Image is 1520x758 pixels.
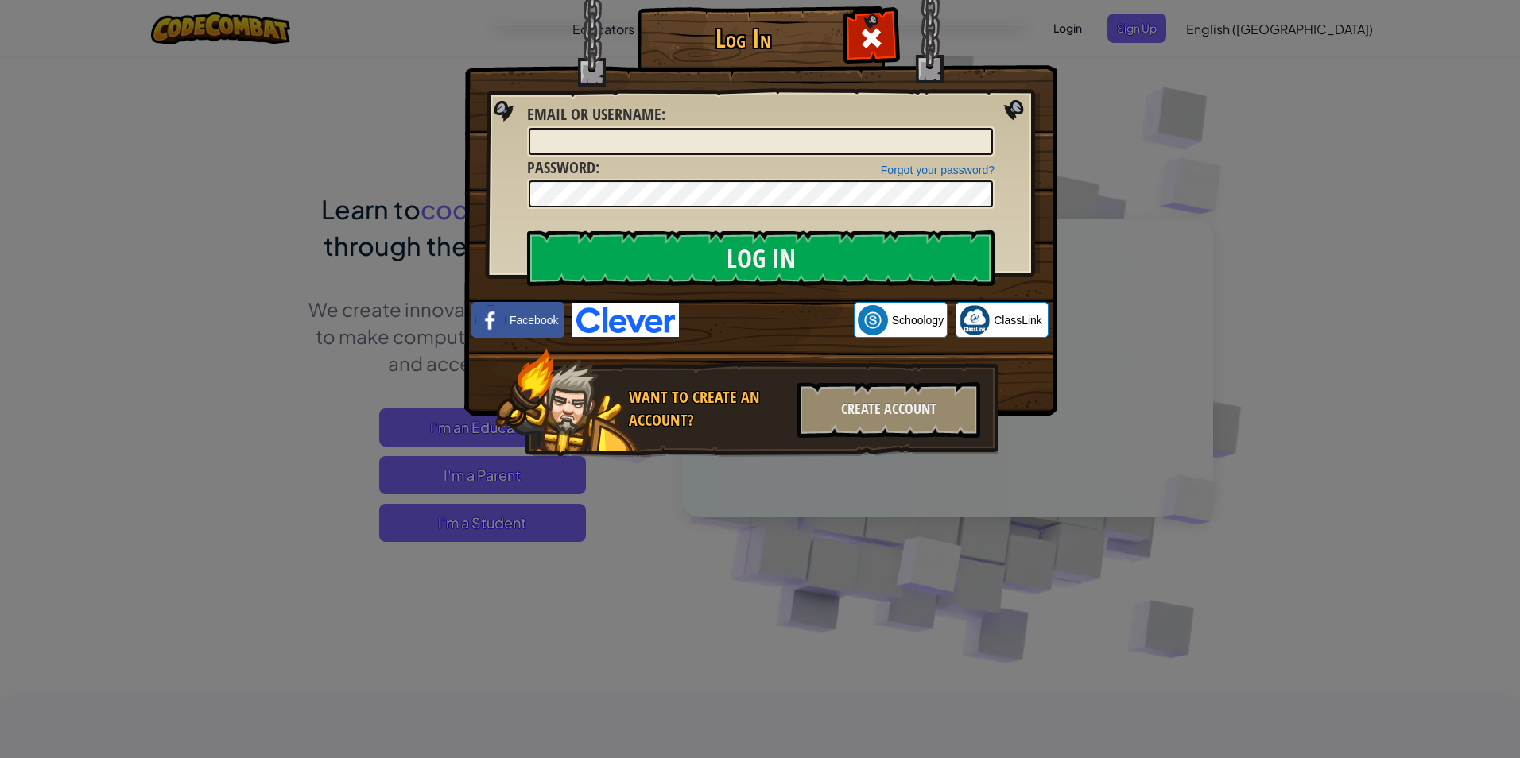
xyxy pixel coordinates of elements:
[510,312,558,328] span: Facebook
[881,164,995,176] a: Forgot your password?
[994,312,1042,328] span: ClassLink
[1193,16,1504,162] iframe: Sign in with Google Dialog
[527,157,599,180] label: :
[960,305,990,335] img: classlink-logo-small.png
[797,382,980,438] div: Create Account
[527,103,661,125] span: Email or Username
[527,103,665,126] label: :
[679,303,854,338] iframe: Sign in with Google Button
[527,157,595,178] span: Password
[858,305,888,335] img: schoology.png
[642,25,844,52] h1: Log In
[892,312,944,328] span: Schoology
[475,305,506,335] img: facebook_small.png
[572,303,679,337] img: clever-logo-blue.png
[629,386,788,431] div: Want to create an account?
[527,230,995,286] input: Log In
